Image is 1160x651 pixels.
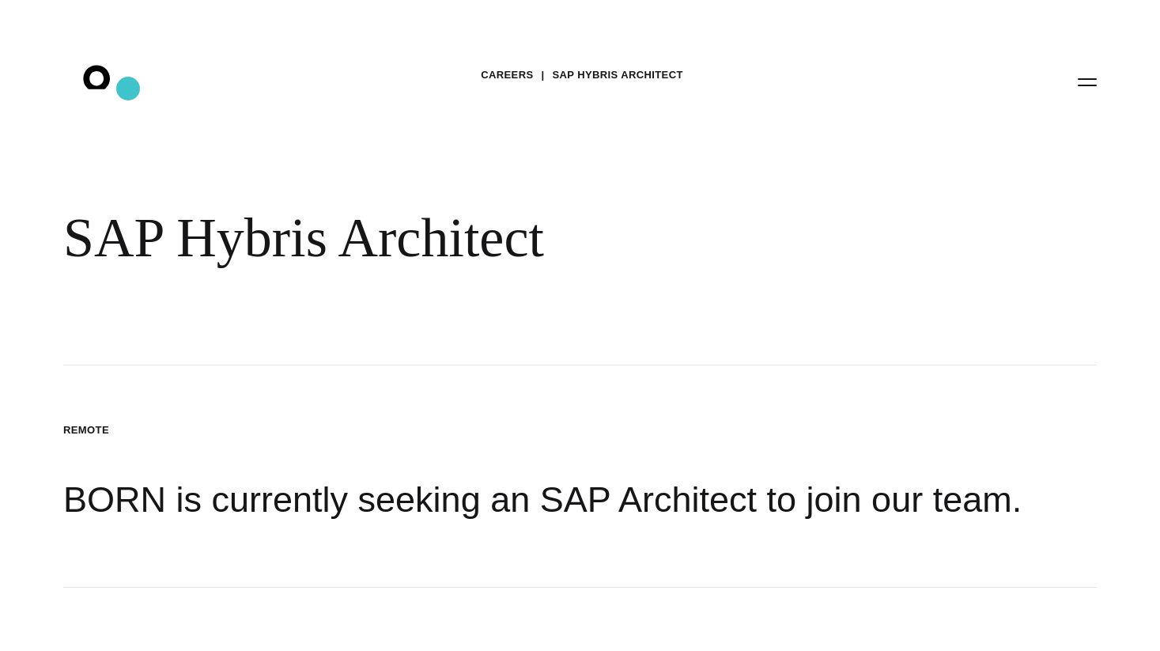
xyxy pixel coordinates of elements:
[63,422,109,438] li: Remote
[481,63,533,87] a: Careers
[1068,65,1106,98] button: Open
[63,206,965,271] div: SAP Hybris Architect
[553,63,683,87] a: SAP Hybris Architect
[63,476,1097,524] h2: BORN is currently seeking an SAP Architect to join our team.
